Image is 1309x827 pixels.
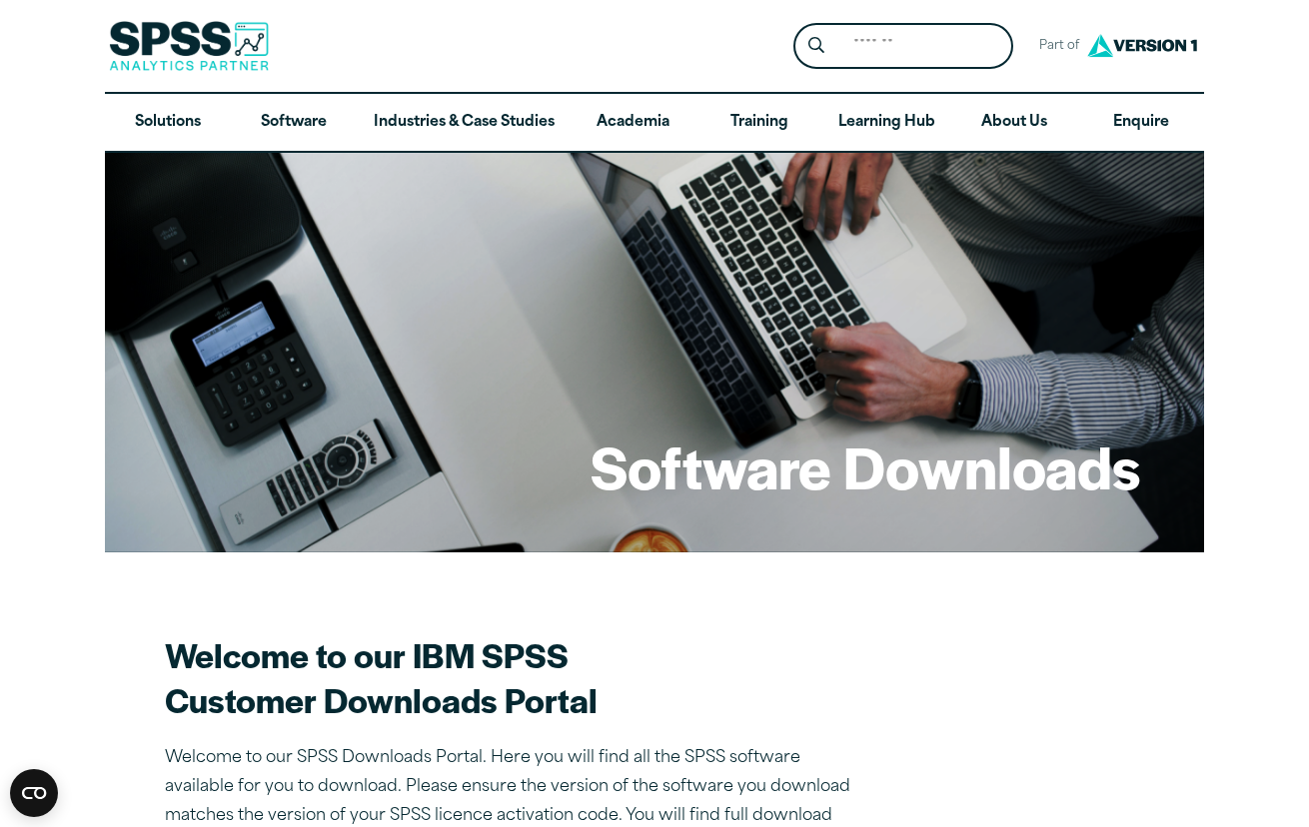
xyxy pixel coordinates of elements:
a: Enquire [1078,94,1204,152]
a: Academia [571,94,696,152]
a: Learning Hub [822,94,951,152]
nav: Desktop version of site main menu [105,94,1204,152]
h1: Software Downloads [591,427,1140,505]
img: Version1 Logo [1082,27,1202,64]
h2: Welcome to our IBM SPSS Customer Downloads Portal [165,632,864,722]
a: Solutions [105,94,231,152]
a: Software [231,94,357,152]
a: Training [696,94,822,152]
a: Industries & Case Studies [358,94,571,152]
a: About Us [951,94,1077,152]
span: Part of [1029,32,1082,61]
button: Open CMP widget [10,769,58,817]
svg: Search magnifying glass icon [808,37,824,54]
button: Search magnifying glass icon [798,28,835,65]
img: SPSS Analytics Partner [109,21,269,71]
form: Site Header Search Form [793,23,1013,70]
